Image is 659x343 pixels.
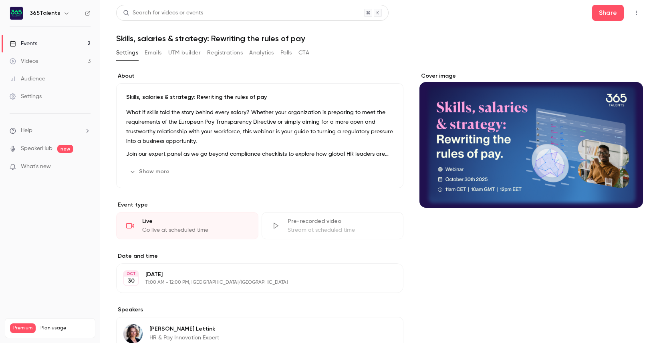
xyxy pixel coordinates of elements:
span: What's new [21,162,51,171]
p: [PERSON_NAME] Lettink [149,325,351,333]
h6: 365Talents [30,9,60,17]
section: Cover image [419,72,643,208]
div: OCT [124,271,138,277]
label: About [116,72,403,80]
label: Speakers [116,306,403,314]
a: SpeakerHub [21,144,52,153]
p: What if skills told the story behind every salary? Whether your organization is preparing to meet... [126,108,393,146]
label: Date and time [116,252,403,260]
button: Registrations [207,46,243,59]
li: help-dropdown-opener [10,126,91,135]
p: [DATE] [145,271,361,279]
div: Pre-recorded video [288,217,394,225]
span: Premium [10,323,36,333]
span: new [57,145,73,153]
div: Settings [10,92,42,100]
button: Share [592,5,624,21]
div: Go live at scheduled time [142,226,248,234]
button: Emails [145,46,161,59]
div: Videos [10,57,38,65]
div: Search for videos or events [123,9,203,17]
button: Settings [116,46,138,59]
div: Pre-recorded videoStream at scheduled time [262,212,404,239]
div: LiveGo live at scheduled time [116,212,258,239]
button: Polls [280,46,292,59]
div: Events [10,40,37,48]
img: 365Talents [10,7,23,20]
button: Analytics [249,46,274,59]
button: CTA [298,46,309,59]
button: Show more [126,165,174,178]
div: Live [142,217,248,225]
button: UTM builder [168,46,201,59]
label: Cover image [419,72,643,80]
p: Join our expert panel as we go beyond compliance checklists to explore how global HR leaders are ... [126,149,393,159]
h1: Skills, salaries & strategy: Rewriting the rules of pay [116,34,643,43]
div: Audience [10,75,45,83]
div: Stream at scheduled time [288,226,394,234]
iframe: Noticeable Trigger [81,163,91,170]
p: Skills, salaries & strategy: Rewriting the rules of pay [126,93,393,101]
span: Help [21,126,32,135]
p: HR & Pay Innovation Expert [149,334,351,342]
p: Event type [116,201,403,209]
span: Plan usage [40,325,90,331]
p: 11:00 AM - 12:00 PM, [GEOGRAPHIC_DATA]/[GEOGRAPHIC_DATA] [145,279,361,286]
p: 30 [128,277,135,285]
